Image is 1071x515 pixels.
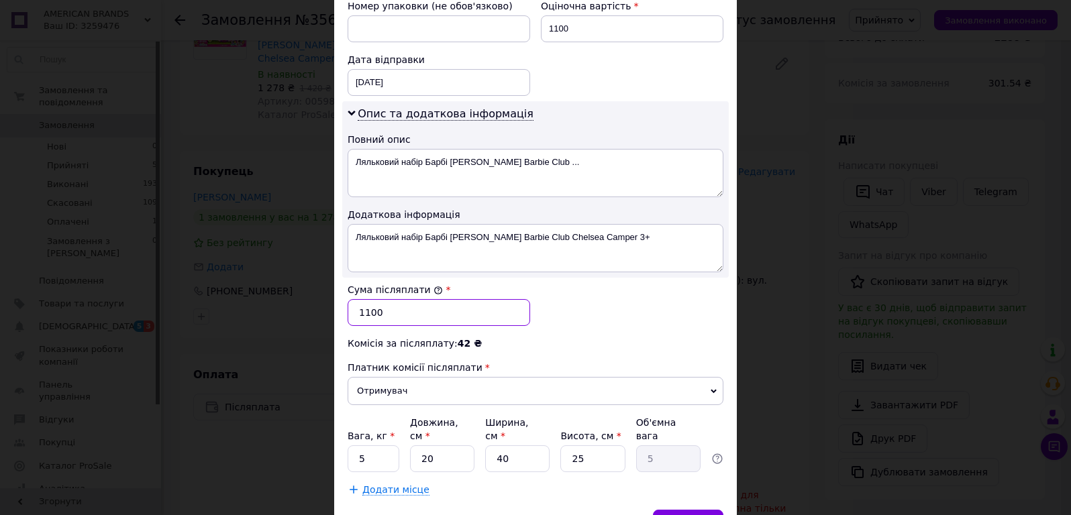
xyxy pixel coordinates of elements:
label: Довжина, см [410,417,458,441]
span: Опис та додаткова інформація [358,107,533,121]
div: Об'ємна вага [636,416,701,443]
label: Висота, см [560,431,621,441]
textarea: Ляльковий набір Барбі [PERSON_NAME] Barbie Club Chelsea Camper 3+ [348,224,723,272]
div: Дата відправки [348,53,530,66]
span: Додати місце [362,484,429,496]
div: Додаткова інформація [348,208,723,221]
label: Ширина, см [485,417,528,441]
div: Повний опис [348,133,723,146]
div: Комісія за післяплату: [348,337,723,350]
span: 42 ₴ [458,338,482,349]
textarea: Ляльковий набір Барбі [PERSON_NAME] Barbie Club ... [348,149,723,197]
label: Вага, кг [348,431,395,441]
span: Платник комісії післяплати [348,362,482,373]
label: Сума післяплати [348,284,443,295]
span: Отримувач [348,377,723,405]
